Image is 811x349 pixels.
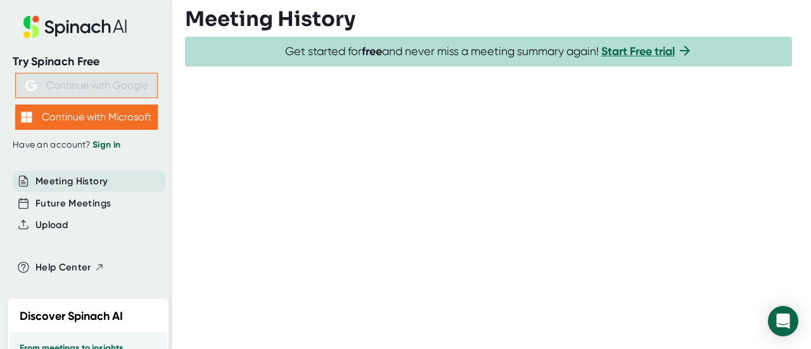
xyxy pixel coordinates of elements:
span: Get started for and never miss a meeting summary again! [285,44,693,59]
h2: Discover Spinach AI [20,308,123,325]
div: Open Intercom Messenger [768,306,798,336]
a: Start Free trial [601,44,675,58]
button: Continue with Google [15,73,158,98]
span: Help Center [35,260,91,275]
h3: Meeting History [185,7,355,31]
button: Future Meetings [35,196,111,211]
button: Upload [35,218,68,232]
button: Help Center [35,260,105,275]
button: Meeting History [35,174,108,189]
button: Continue with Microsoft [15,105,158,130]
div: Try Spinach Free [13,54,160,69]
div: Have an account? [13,139,160,151]
a: Sign in [93,139,120,150]
b: free [362,44,382,58]
img: Aehbyd4JwY73AAAAAElFTkSuQmCC [25,80,37,91]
